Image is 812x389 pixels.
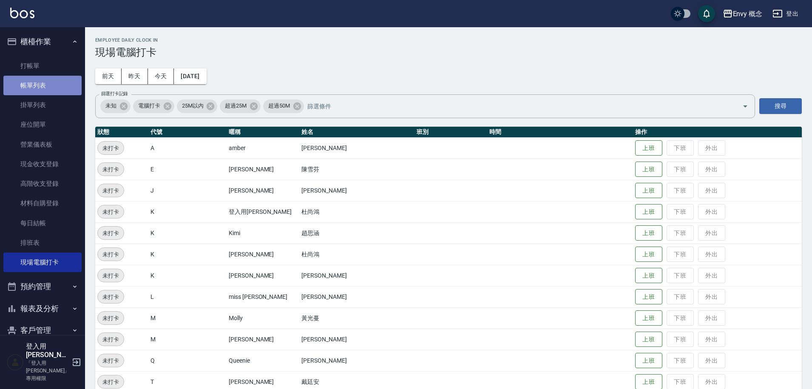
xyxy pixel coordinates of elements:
[299,286,415,307] td: [PERSON_NAME]
[148,329,227,350] td: M
[3,275,82,298] button: 預約管理
[719,5,766,23] button: Envy 概念
[635,225,662,241] button: 上班
[635,268,662,284] button: 上班
[227,307,299,329] td: Molly
[98,250,124,259] span: 未打卡
[10,8,34,18] img: Logo
[299,159,415,180] td: 陳雪芬
[220,99,261,113] div: 超過25M
[174,68,206,84] button: [DATE]
[98,335,124,344] span: 未打卡
[299,329,415,350] td: [PERSON_NAME]
[3,76,82,95] a: 帳單列表
[98,292,124,301] span: 未打卡
[3,56,82,76] a: 打帳單
[415,127,487,138] th: 班別
[299,137,415,159] td: [PERSON_NAME]
[26,342,69,359] h5: 登入用[PERSON_NAME]
[148,137,227,159] td: A
[148,201,227,222] td: K
[227,222,299,244] td: Kimi
[100,102,122,110] span: 未知
[299,350,415,371] td: [PERSON_NAME]
[227,137,299,159] td: amber
[98,165,124,174] span: 未打卡
[95,68,122,84] button: 前天
[227,201,299,222] td: 登入用[PERSON_NAME]
[698,5,715,22] button: save
[101,91,128,97] label: 篩選打卡記錄
[635,162,662,177] button: 上班
[227,244,299,265] td: [PERSON_NAME]
[299,180,415,201] td: [PERSON_NAME]
[148,68,174,84] button: 今天
[3,213,82,233] a: 每日結帳
[3,95,82,115] a: 掛單列表
[3,298,82,320] button: 報表及分析
[3,135,82,154] a: 營業儀表板
[122,68,148,84] button: 昨天
[177,99,218,113] div: 25M以內
[263,99,304,113] div: 超過50M
[148,180,227,201] td: J
[133,102,165,110] span: 電腦打卡
[3,174,82,193] a: 高階收支登錄
[3,193,82,213] a: 材料自購登錄
[148,244,227,265] td: K
[635,289,662,305] button: 上班
[227,159,299,180] td: [PERSON_NAME]
[133,99,174,113] div: 電腦打卡
[98,186,124,195] span: 未打卡
[299,265,415,286] td: [PERSON_NAME]
[177,102,209,110] span: 25M以內
[299,307,415,329] td: 黃光蔓
[299,244,415,265] td: 杜尚鴻
[98,356,124,365] span: 未打卡
[148,307,227,329] td: M
[635,204,662,220] button: 上班
[738,99,752,113] button: Open
[98,314,124,323] span: 未打卡
[759,98,802,114] button: 搜尋
[148,286,227,307] td: L
[95,37,802,43] h2: Employee Daily Clock In
[95,46,802,58] h3: 現場電腦打卡
[299,222,415,244] td: 趙思涵
[635,310,662,326] button: 上班
[98,144,124,153] span: 未打卡
[3,233,82,253] a: 排班表
[635,183,662,199] button: 上班
[227,180,299,201] td: [PERSON_NAME]
[3,115,82,134] a: 座位開單
[633,127,802,138] th: 操作
[100,99,131,113] div: 未知
[220,102,252,110] span: 超過25M
[635,332,662,347] button: 上班
[299,127,415,138] th: 姓名
[148,127,227,138] th: 代號
[98,378,124,386] span: 未打卡
[98,271,124,280] span: 未打卡
[95,127,148,138] th: 狀態
[98,207,124,216] span: 未打卡
[635,140,662,156] button: 上班
[7,354,24,371] img: Person
[227,350,299,371] td: Queenie
[148,350,227,371] td: Q
[299,201,415,222] td: 杜尚鴻
[148,159,227,180] td: E
[227,127,299,138] th: 暱稱
[98,229,124,238] span: 未打卡
[487,127,633,138] th: 時間
[305,99,727,114] input: 篩選條件
[148,265,227,286] td: K
[3,253,82,272] a: 現場電腦打卡
[227,286,299,307] td: miss [PERSON_NAME]
[3,319,82,341] button: 客戶管理
[148,222,227,244] td: K
[635,353,662,369] button: 上班
[26,359,69,382] p: 「登入用[PERSON_NAME]」專用權限
[769,6,802,22] button: 登出
[3,31,82,53] button: 櫃檯作業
